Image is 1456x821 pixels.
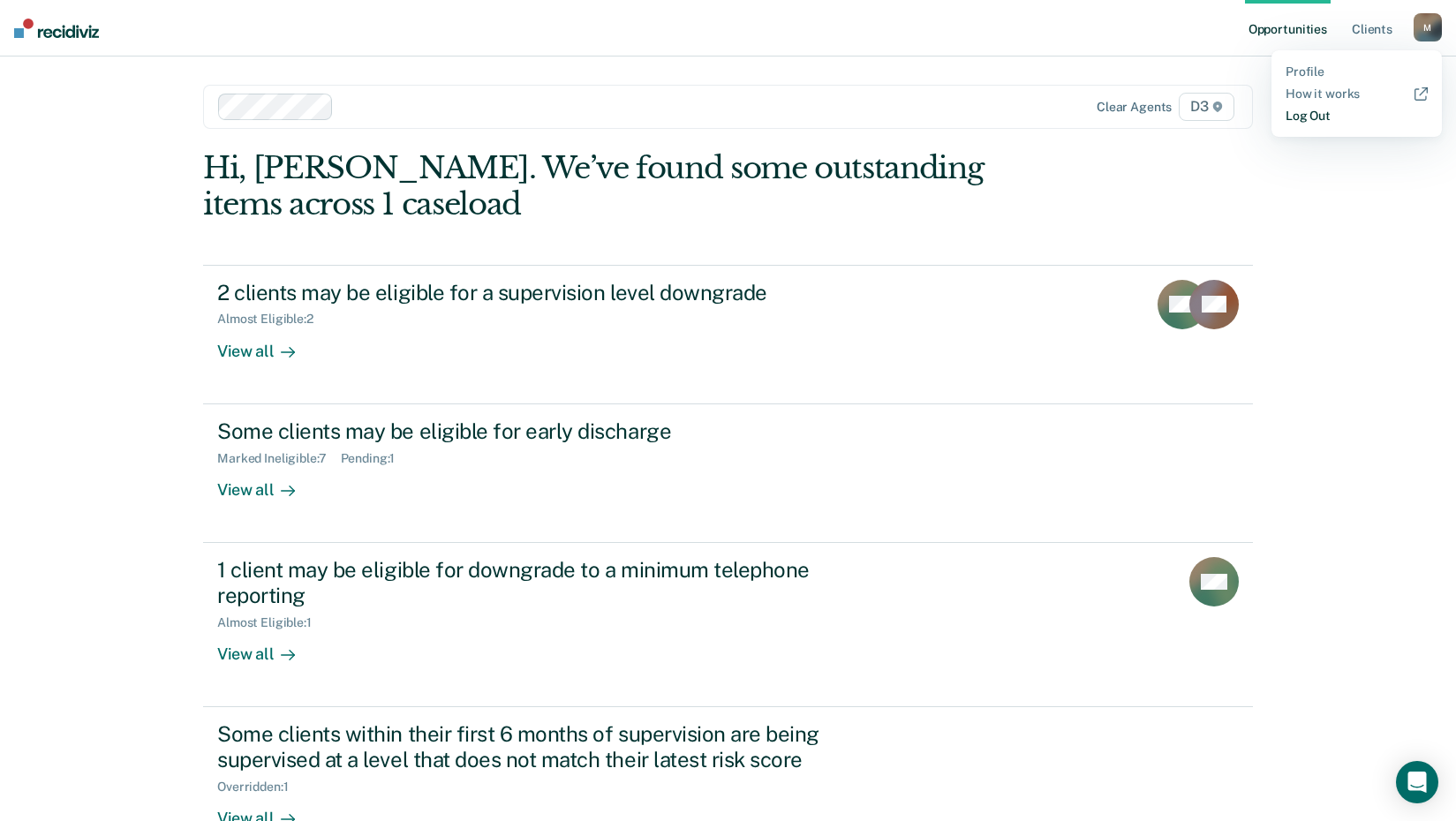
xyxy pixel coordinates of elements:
div: Marked Ineligible : 7 [217,451,340,466]
div: Some clients may be eligible for early discharge [217,418,837,444]
div: Almost Eligible : 2 [217,312,328,327]
button: M [1414,13,1442,41]
span: D3 [1179,93,1234,121]
div: View all [217,629,316,664]
a: 2 clients may be eligible for a supervision level downgradeAlmost Eligible:2View all [203,265,1253,404]
div: Pending : 1 [341,451,410,466]
a: Log Out [1286,109,1428,124]
div: Hi, [PERSON_NAME]. We’ve found some outstanding items across 1 caseload [203,150,1043,222]
div: Almost Eligible : 1 [217,615,326,630]
a: 1 client may be eligible for downgrade to a minimum telephone reportingAlmost Eligible:1View all [203,543,1253,707]
div: Clear agents [1097,100,1172,115]
a: How it works [1286,87,1428,102]
a: Profile [1286,64,1428,79]
div: View all [217,465,316,500]
div: View all [217,327,316,361]
div: 1 client may be eligible for downgrade to a minimum telephone reporting [217,557,837,608]
div: 2 clients may be eligible for a supervision level downgrade [217,280,837,305]
a: Some clients may be eligible for early dischargeMarked Ineligible:7Pending:1View all [203,404,1253,543]
div: Overridden : 1 [217,780,302,795]
div: Open Intercom Messenger [1396,761,1438,803]
div: Some clients within their first 6 months of supervision are being supervised at a level that does... [217,721,837,772]
img: Recidiviz [14,19,99,38]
